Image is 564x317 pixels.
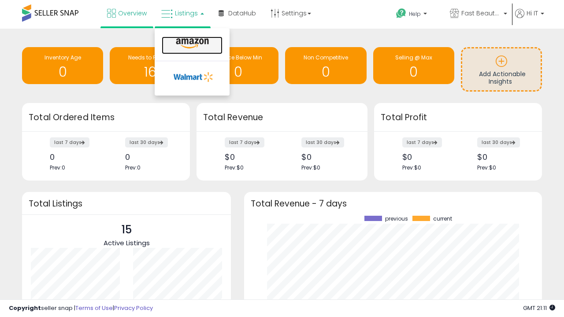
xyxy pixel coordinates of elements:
a: Help [389,1,442,29]
span: Overview [118,9,147,18]
h3: Total Ordered Items [29,111,183,124]
span: Add Actionable Insights [479,70,526,86]
div: 0 [125,152,174,162]
p: 15 [104,221,150,238]
a: BB Price Below Min 0 [197,47,278,84]
span: Hi IT [527,9,538,18]
span: Prev: $0 [225,164,244,171]
span: Non Competitive [304,54,348,61]
a: Hi IT [515,9,544,29]
label: last 7 days [225,137,264,147]
span: Fast Beauty ([GEOGRAPHIC_DATA]) [461,9,501,18]
div: $0 [225,152,275,162]
h1: 16 [114,65,186,79]
label: last 30 days [301,137,344,147]
h1: 0 [26,65,99,79]
i: Get Help [396,8,407,19]
span: Selling @ Max [395,54,432,61]
span: Prev: 0 [125,164,141,171]
a: Add Actionable Insights [462,48,541,90]
span: Prev: $0 [477,164,496,171]
span: previous [385,216,408,222]
span: Needs to Reprice [128,54,173,61]
h3: Total Listings [29,200,224,207]
a: Inventory Age 0 [22,47,103,84]
label: last 30 days [125,137,168,147]
h1: 0 [378,65,450,79]
span: Inventory Age [45,54,81,61]
span: Prev: $0 [402,164,421,171]
a: Privacy Policy [114,304,153,312]
label: last 30 days [477,137,520,147]
label: last 7 days [402,137,442,147]
span: Listings [175,9,198,18]
span: Prev: 0 [50,164,65,171]
strong: Copyright [9,304,41,312]
h3: Total Profit [381,111,535,124]
h3: Total Revenue [203,111,361,124]
label: last 7 days [50,137,89,147]
span: DataHub [228,9,256,18]
span: Active Listings [104,238,150,247]
h1: 0 [202,65,274,79]
span: current [433,216,452,222]
a: Terms of Use [75,304,113,312]
div: 0 [50,152,99,162]
span: 2025-09-13 21:11 GMT [523,304,555,312]
h3: Total Revenue - 7 days [251,200,535,207]
span: Prev: $0 [301,164,320,171]
div: seller snap | | [9,304,153,313]
span: Help [409,10,421,18]
h1: 0 [289,65,362,79]
div: $0 [477,152,527,162]
a: Selling @ Max 0 [373,47,454,84]
span: BB Price Below Min [214,54,262,61]
a: Non Competitive 0 [285,47,366,84]
a: Needs to Reprice 16 [110,47,191,84]
div: $0 [402,152,452,162]
div: $0 [301,152,352,162]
